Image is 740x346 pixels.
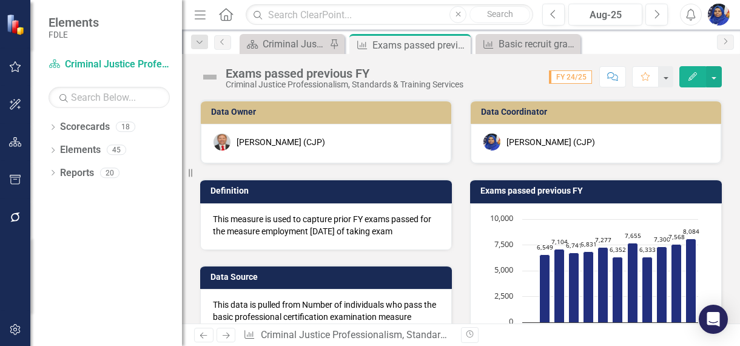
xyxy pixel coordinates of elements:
text: 7,300 [654,235,670,243]
button: Aug-25 [568,4,642,25]
input: Search Below... [49,87,170,108]
input: Search ClearPoint... [246,4,533,25]
button: Search [469,6,530,23]
text: 7,104 [551,237,568,246]
div: Criminal Justice Professionalism, Standards & Training Services [226,80,463,89]
h3: Data Source [210,273,446,282]
span: FY 24/25 [549,70,592,84]
text: 6,333 [639,245,656,254]
text: 8,084 [683,227,699,236]
h3: Definition [210,186,446,195]
div: Exams passed previous FY [226,67,463,80]
text: 7,655 [625,231,641,240]
path: FY 21/22, 7,655. Prior FY. [628,243,638,322]
div: Open Intercom Messenger [699,305,728,334]
div: » » [243,328,452,342]
div: Aug-25 [573,8,638,22]
a: Basic recruit graduates obtaining initial employment [DATE] [479,36,577,52]
p: This measure is used to capture prior FY exams passed for the measure employment [DATE] of taking... [213,213,439,237]
img: Somi Akter [708,4,730,25]
img: Somi Akter [483,134,500,151]
path: FY18/19, 6,831. Prior FY. [584,251,594,322]
h3: Data Coordinator [481,107,715,117]
text: 10,000 [490,212,513,223]
path: FY 20/21, 6,352. Prior FY. [613,257,623,322]
path: FY 15/16, 6,549. Prior FY. [540,254,550,322]
p: This data is pulled from Number of individuals who pass the basic professional certification exam... [213,299,439,323]
div: [PERSON_NAME] (CJP) [506,136,595,148]
text: 6,352 [610,245,626,254]
a: Criminal Justice Professionalism, Standards & Training Services [261,329,535,341]
a: Elements [60,143,101,157]
div: Basic recruit graduates obtaining initial employment [DATE] [499,36,577,52]
path: FY 24/25, 7,568. Prior FY. [671,244,682,322]
text: 0 [509,316,513,327]
img: Not Defined [200,67,220,87]
text: 6,549 [537,243,553,251]
text: 7,500 [494,239,513,249]
path: FY 16/17, 7,104. Prior FY. [554,249,565,322]
a: Criminal Justice Professionalism, Standards & Training Services [49,58,170,72]
a: Criminal Justice Professionalism, Standards & Training Services Landing Page [243,36,326,52]
h3: Data Owner [211,107,445,117]
div: 45 [107,145,126,155]
div: [PERSON_NAME] (CJP) [237,136,325,148]
text: 6,741 [566,241,582,249]
text: 7,568 [668,232,685,241]
span: Elements [49,15,99,30]
path: FY 23/24, 7,300. Prior FY. [657,246,667,322]
div: Criminal Justice Professionalism, Standards & Training Services Landing Page [263,36,326,52]
div: 18 [116,122,135,132]
h3: Exams passed previous FY [480,186,716,195]
path: FY 22/23, 6,333. Prior FY. [642,257,653,322]
a: Reports [60,166,94,180]
text: 5,000 [494,264,513,275]
small: FDLE [49,30,99,39]
path: FY19/20, 7,277. Prior FY. [598,247,608,322]
img: Brett Kirkland [214,134,230,151]
text: 2,500 [494,290,513,301]
text: 7,277 [595,236,611,244]
img: ClearPoint Strategy [6,14,27,35]
span: Search [487,9,513,19]
div: Exams passed previous FY [372,38,468,53]
a: Scorecards [60,120,110,134]
div: 20 [100,168,119,178]
text: 6,831 [580,240,597,248]
path: FY 25/26, 8,084. Prior FY. [686,239,696,322]
path: FY 17/18, 6,741. Prior FY. [569,253,579,322]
